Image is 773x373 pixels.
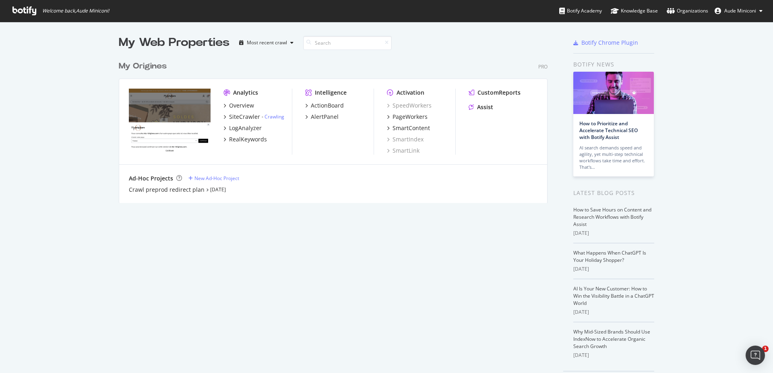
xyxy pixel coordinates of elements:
[188,175,239,182] a: New Ad-Hoc Project
[477,89,521,97] div: CustomReports
[265,113,284,120] a: Crawling
[194,175,239,182] div: New Ad-Hoc Project
[311,113,339,121] div: AlertPanel
[247,40,287,45] div: Most recent crawl
[573,249,646,263] a: What Happens When ChatGPT Is Your Holiday Shopper?
[223,135,267,143] a: RealKeywords
[573,265,654,273] div: [DATE]
[236,36,297,49] button: Most recent crawl
[573,309,654,316] div: [DATE]
[129,174,173,182] div: Ad-Hoc Projects
[223,102,254,110] a: Overview
[573,72,654,114] img: How to Prioritize and Accelerate Technical SEO with Botify Assist
[573,206,651,228] a: How to Save Hours on Content and Research Workflows with Botify Assist
[229,135,267,143] div: RealKeywords
[573,230,654,237] div: [DATE]
[469,89,521,97] a: CustomReports
[119,35,229,51] div: My Web Properties
[305,113,339,121] a: AlertPanel
[573,60,654,69] div: Botify news
[538,63,548,70] div: Pro
[667,7,708,15] div: Organizations
[311,102,344,110] div: ActionBoard
[119,60,167,72] div: My Origines
[724,7,756,14] span: Aude Miniconi
[387,124,430,132] a: SmartContent
[393,113,428,121] div: PageWorkers
[579,120,638,141] a: How to Prioritize and Accelerate Technical SEO with Botify Assist
[210,186,226,193] a: [DATE]
[119,60,170,72] a: My Origines
[223,113,284,121] a: SiteCrawler- Crawling
[303,36,392,50] input: Search
[305,102,344,110] a: ActionBoard
[573,328,650,350] a: Why Mid-Sized Brands Should Use IndexNow to Accelerate Organic Search Growth
[397,89,424,97] div: Activation
[315,89,347,97] div: Intelligence
[119,51,554,203] div: grid
[762,346,769,352] span: 1
[387,102,432,110] a: SpeedWorkers
[387,113,428,121] a: PageWorkers
[579,145,648,170] div: AI search demands speed and agility, yet multi-step technical workflows take time and effort. Tha...
[469,103,493,111] a: Assist
[229,102,254,110] div: Overview
[129,186,205,194] a: Crawl preprod redirect plan
[573,189,654,197] div: Latest Blog Posts
[746,346,765,365] div: Open Intercom Messenger
[129,89,211,154] img: my-origines.com
[223,124,262,132] a: LogAnalyzer
[581,39,638,47] div: Botify Chrome Plugin
[229,113,260,121] div: SiteCrawler
[393,124,430,132] div: SmartContent
[559,7,602,15] div: Botify Academy
[611,7,658,15] div: Knowledge Base
[42,8,109,14] span: Welcome back, Aude Miniconi !
[229,124,262,132] div: LogAnalyzer
[573,39,638,47] a: Botify Chrome Plugin
[387,147,420,155] a: SmartLink
[477,103,493,111] div: Assist
[262,113,284,120] div: -
[573,285,654,307] a: AI Is Your New Customer: How to Win the Visibility Battle in a ChatGPT World
[233,89,258,97] div: Analytics
[573,352,654,359] div: [DATE]
[708,4,769,17] button: Aude Miniconi
[387,135,424,143] a: SmartIndex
